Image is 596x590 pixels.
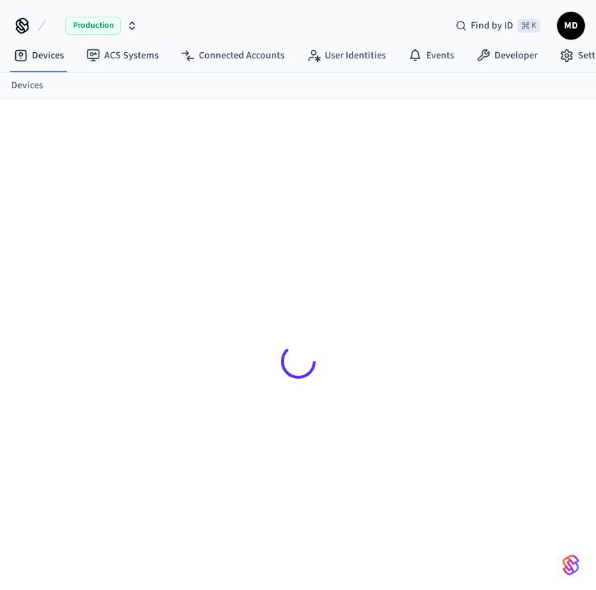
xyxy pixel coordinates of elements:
button: MD [557,12,585,40]
a: Events [397,43,465,68]
a: Connected Accounts [170,43,296,68]
a: ACS Systems [75,43,170,68]
span: MD [558,13,583,38]
span: Find by ID [471,19,513,33]
span: ⌘ K [517,19,540,33]
a: Developer [465,43,549,68]
a: Devices [11,79,43,93]
img: SeamLogoGradient.69752ec5.svg [563,554,579,576]
a: User Identities [296,43,397,68]
a: Devices [3,43,75,68]
span: Production [65,17,121,35]
div: Find by ID⌘ K [444,13,551,38]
